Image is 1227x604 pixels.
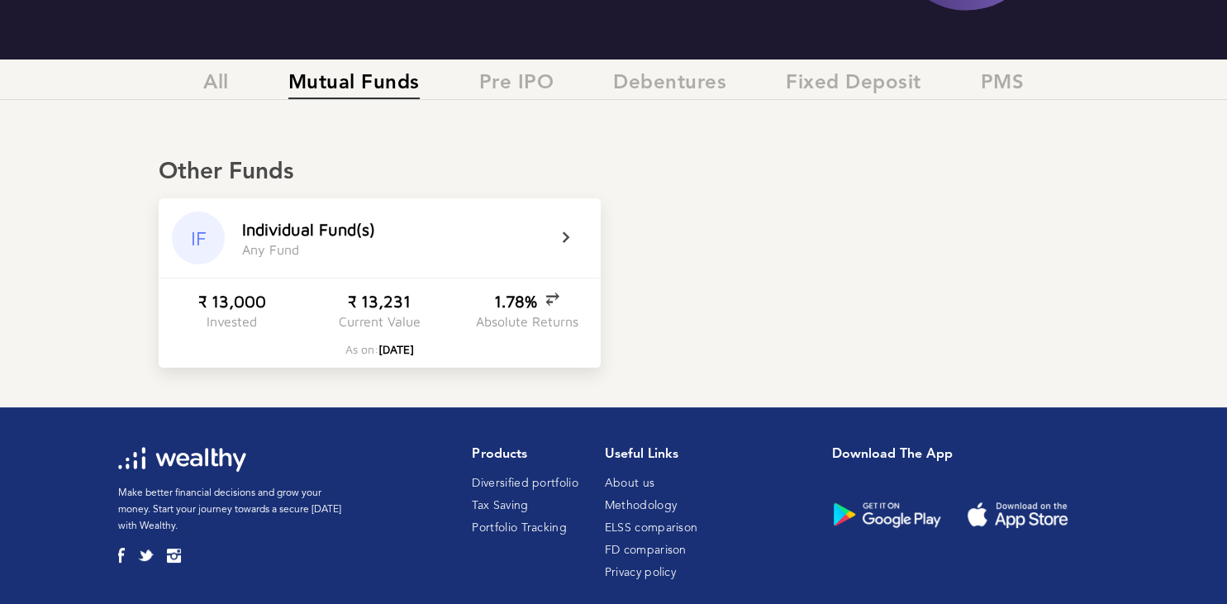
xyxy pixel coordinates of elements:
span: All [203,72,229,99]
div: Other Funds [159,159,1068,187]
div: Absolute Returns [476,314,578,329]
h1: Useful Links [605,447,698,463]
a: Tax Saving [472,500,528,511]
span: Fixed Deposit [786,72,921,99]
span: PMS [981,72,1025,99]
img: wl-logo-white.svg [118,447,246,472]
div: IF [172,212,225,264]
a: Methodology [605,500,677,511]
div: As on: [345,342,414,356]
div: I n d i v i d u a l F u n d ( s ) [242,220,375,239]
a: Privacy policy [605,567,676,578]
div: A n y F u n d [242,242,299,257]
span: Mutual Funds [288,72,420,99]
a: Diversified portfolio [472,478,578,489]
h1: Download the app [832,447,1096,463]
a: ELSS comparison [605,522,698,534]
div: 1.78% [494,292,559,311]
div: ₹ 13,000 [198,292,266,311]
span: Debentures [613,72,726,99]
h1: Products [472,447,578,463]
p: Make better financial decisions and grow your money. Start your journey towards a secure [DATE] w... [118,485,345,535]
div: Invested [207,314,257,329]
span: [DATE] [378,342,414,356]
div: ₹ 13,231 [348,292,411,311]
a: About us [605,478,654,489]
span: Pre IPO [479,72,554,99]
a: Portfolio Tracking [472,522,566,534]
div: Current Value [339,314,421,329]
a: FD comparison [605,545,687,556]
